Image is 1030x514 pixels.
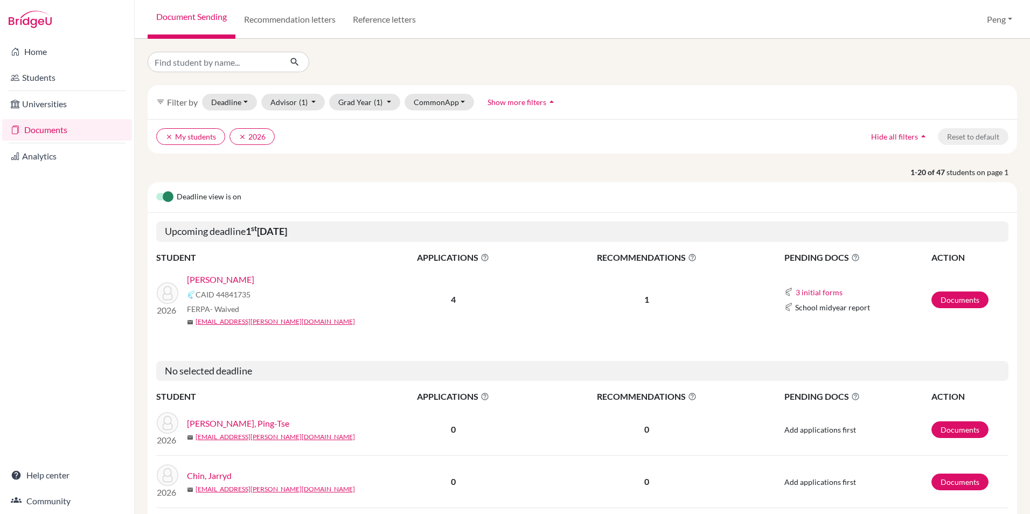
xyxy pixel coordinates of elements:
[931,390,1008,404] th: ACTION
[535,251,758,264] span: RECOMMENDATIONS
[329,94,400,110] button: Grad Year(1)
[451,294,456,304] b: 4
[156,128,225,145] button: clearMy students
[405,94,475,110] button: CommonApp
[261,94,325,110] button: Advisor(1)
[210,304,239,314] span: - Waived
[187,417,289,430] a: [PERSON_NAME], Ping-Tse
[784,251,930,264] span: PENDING DOCS
[299,98,308,107] span: (1)
[187,290,196,299] img: Common App logo
[187,303,239,315] span: FERPA
[156,361,1008,381] h5: No selected deadline
[795,302,870,313] span: School midyear report
[535,293,758,306] p: 1
[784,390,930,403] span: PENDING DOCS
[784,477,856,487] span: Add applications first
[177,191,241,204] span: Deadline view is on
[2,119,132,141] a: Documents
[372,251,534,264] span: APPLICATIONS
[187,487,193,493] span: mail
[784,288,793,296] img: Common App logo
[2,41,132,62] a: Home
[187,434,193,441] span: mail
[451,476,456,487] b: 0
[931,421,989,438] a: Documents
[938,128,1008,145] button: Reset to default
[167,97,198,107] span: Filter by
[546,96,557,107] i: arrow_drop_up
[862,128,938,145] button: Hide all filtersarrow_drop_up
[251,224,257,233] sup: st
[187,469,232,482] a: Chin, Jarryd
[372,390,534,403] span: APPLICATIONS
[931,291,989,308] a: Documents
[374,98,382,107] span: (1)
[157,304,178,317] p: 2026
[931,251,1008,265] th: ACTION
[196,317,355,327] a: [EMAIL_ADDRESS][PERSON_NAME][DOMAIN_NAME]
[535,475,758,488] p: 0
[202,94,257,110] button: Deadline
[187,319,193,325] span: mail
[156,221,1008,242] h5: Upcoming deadline
[784,303,793,311] img: Common App logo
[2,464,132,486] a: Help center
[2,67,132,88] a: Students
[2,93,132,115] a: Universities
[947,166,1017,178] span: students on page 1
[157,412,178,434] img: Chiang, Ping-Tse
[795,286,843,298] button: 3 initial forms
[9,11,52,28] img: Bridge-U
[157,282,178,304] img: Rousseau, Theo
[187,273,254,286] a: [PERSON_NAME]
[535,423,758,436] p: 0
[229,128,275,145] button: clear2026
[196,484,355,494] a: [EMAIL_ADDRESS][PERSON_NAME][DOMAIN_NAME]
[196,432,355,442] a: [EMAIL_ADDRESS][PERSON_NAME][DOMAIN_NAME]
[910,166,947,178] strong: 1-20 of 47
[478,94,566,110] button: Show more filtersarrow_drop_up
[451,424,456,434] b: 0
[488,98,546,107] span: Show more filters
[148,52,281,72] input: Find student by name...
[871,132,918,141] span: Hide all filters
[157,486,178,499] p: 2026
[535,390,758,403] span: RECOMMENDATIONS
[2,490,132,512] a: Community
[2,145,132,167] a: Analytics
[239,133,246,141] i: clear
[918,131,929,142] i: arrow_drop_up
[784,425,856,434] span: Add applications first
[165,133,173,141] i: clear
[157,464,178,486] img: Chin, Jarryd
[156,251,372,265] th: STUDENT
[246,225,287,237] b: 1 [DATE]
[982,9,1017,30] button: Peng
[931,474,989,490] a: Documents
[156,390,372,404] th: STUDENT
[157,434,178,447] p: 2026
[196,289,250,300] span: CAID 44841735
[156,98,165,106] i: filter_list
